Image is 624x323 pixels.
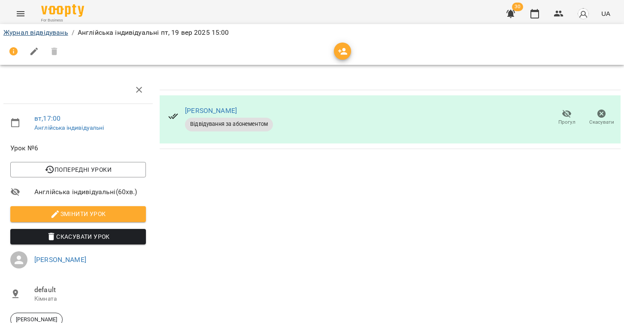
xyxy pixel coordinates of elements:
[3,27,621,38] nav: breadcrumb
[72,27,74,38] li: /
[34,187,146,197] span: Англійська індивідуальні ( 60 хв. )
[41,18,84,23] span: For Business
[10,143,146,153] span: Урок №6
[17,165,139,175] span: Попередні уроки
[17,209,139,219] span: Змінити урок
[10,206,146,222] button: Змінити урок
[512,3,523,11] span: 30
[41,4,84,17] img: Voopty Logo
[17,232,139,242] span: Скасувати Урок
[549,106,584,130] button: Прогул
[185,107,237,115] a: [PERSON_NAME]
[10,229,146,244] button: Скасувати Урок
[3,28,68,37] a: Журнал відвідувань
[584,106,619,130] button: Скасувати
[34,114,61,122] a: вт , 17:00
[601,9,610,18] span: UA
[78,27,229,38] p: Англійська індивідуальні пт, 19 вер 2025 15:00
[558,119,576,126] span: Прогул
[34,256,86,264] a: [PERSON_NAME]
[577,8,589,20] img: avatar_s.png
[589,119,614,126] span: Скасувати
[185,120,273,128] span: Відвідування за абонементом
[10,3,31,24] button: Menu
[598,6,614,21] button: UA
[34,124,104,131] a: Англійська індивідуальні
[34,295,146,303] p: Кімната
[10,162,146,177] button: Попередні уроки
[34,285,146,295] span: default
